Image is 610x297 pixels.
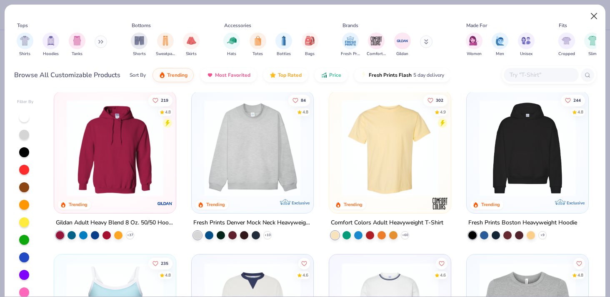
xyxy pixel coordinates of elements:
div: filter for Comfort Colors [367,33,386,57]
button: filter button [302,33,318,57]
button: filter button [341,33,360,57]
div: filter for Shorts [131,33,147,57]
div: Sort By [130,71,146,79]
span: + 37 [127,233,133,238]
div: Brands [342,22,358,29]
span: Totes [252,51,263,57]
img: Bottles Image [279,36,288,45]
span: Unisex [520,51,532,57]
button: filter button [131,33,147,57]
div: Bottoms [132,22,151,29]
span: Tanks [72,51,82,57]
button: Price [315,68,347,82]
span: Fresh Prints Flash [369,72,412,78]
div: filter for Totes [250,33,266,57]
div: filter for Bags [302,33,318,57]
img: Shorts Image [135,36,144,45]
img: most_fav.gif [207,72,213,78]
img: TopRated.gif [270,72,276,78]
button: filter button [69,33,85,57]
img: Cropped Image [562,36,571,45]
img: Bags Image [305,36,314,45]
span: Shirts [19,51,30,57]
button: filter button [492,33,508,57]
div: 4.9 [440,109,446,115]
button: Most Favorited [200,68,257,82]
div: filter for Skirts [183,33,200,57]
img: Gildan logo [157,195,173,212]
div: filter for Slim [584,33,601,57]
img: Skirts Image [187,36,196,45]
button: filter button [17,33,33,57]
div: 4.6 [440,272,446,278]
button: filter button [394,33,411,57]
button: Close [586,8,602,24]
img: e55d29c3-c55d-459c-bfd9-9b1c499ab3c6 [442,100,547,196]
span: Men [496,51,504,57]
span: 219 [161,98,169,102]
button: filter button [584,33,601,57]
div: Filter By [17,99,34,105]
img: Comfort Colors logo [432,195,448,212]
div: 4.8 [165,109,171,115]
img: Sweatpants Image [161,36,170,45]
span: Cropped [558,51,575,57]
img: 91acfc32-fd48-4d6b-bdad-a4c1a30ac3fc [475,100,580,196]
button: Like [288,94,310,106]
div: filter for Hats [223,33,240,57]
div: 4.8 [577,109,583,115]
img: Comfort Colors Image [370,35,382,47]
img: Tanks Image [72,36,82,45]
span: Top Rated [278,72,302,78]
img: Hats Image [227,36,237,45]
div: 4.8 [302,109,308,115]
div: Made For [466,22,487,29]
div: 4.8 [577,272,583,278]
span: Trending [167,72,187,78]
img: 029b8af0-80e6-406f-9fdc-fdf898547912 [337,100,442,196]
span: Gildan [396,51,408,57]
span: Bags [305,51,315,57]
button: Fresh Prints Flash5 day delivery [354,68,450,82]
img: flash.gif [360,72,367,78]
div: Fits [559,22,567,29]
span: 244 [573,98,581,102]
button: Like [423,94,447,106]
button: filter button [250,33,266,57]
button: filter button [558,33,575,57]
img: 01756b78-01f6-4cc6-8d8a-3c30c1a0c8ac [62,100,167,196]
button: Like [573,257,585,269]
div: Accessories [224,22,251,29]
span: 235 [161,261,169,265]
button: filter button [275,33,292,57]
img: Women Image [469,36,479,45]
button: filter button [183,33,200,57]
div: filter for Bottles [275,33,292,57]
span: Exclusive [566,200,584,206]
div: filter for Men [492,33,508,57]
div: filter for Tanks [69,33,85,57]
button: Like [436,257,447,269]
span: + 60 [402,233,408,238]
div: filter for Hoodies [42,33,59,57]
input: Try "T-Shirt" [509,70,573,80]
div: Browse All Customizable Products [14,70,120,80]
button: filter button [466,33,482,57]
span: + 9 [540,233,545,238]
span: Price [329,72,341,78]
button: Like [149,257,173,269]
div: filter for Sweatpants [156,33,175,57]
button: filter button [42,33,59,57]
div: 4.8 [165,272,171,278]
div: filter for Unisex [518,33,535,57]
span: Hoodies [43,51,59,57]
div: filter for Fresh Prints [341,33,360,57]
span: Most Favorited [215,72,250,78]
div: filter for Cropped [558,33,575,57]
div: Fresh Prints Denver Mock Neck Heavyweight Sweatshirt [193,218,312,228]
div: Fresh Prints Boston Heavyweight Hoodie [468,218,577,228]
span: Skirts [186,51,197,57]
span: Slim [588,51,597,57]
button: Like [561,94,585,106]
img: Fresh Prints Image [344,35,357,47]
